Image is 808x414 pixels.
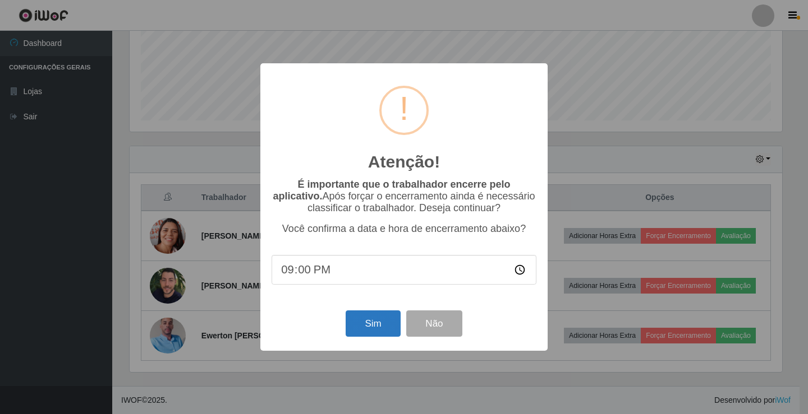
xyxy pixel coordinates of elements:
p: Você confirma a data e hora de encerramento abaixo? [272,223,536,235]
p: Após forçar o encerramento ainda é necessário classificar o trabalhador. Deseja continuar? [272,179,536,214]
button: Não [406,310,462,337]
h2: Atenção! [368,152,440,172]
button: Sim [346,310,400,337]
b: É importante que o trabalhador encerre pelo aplicativo. [273,179,510,202]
